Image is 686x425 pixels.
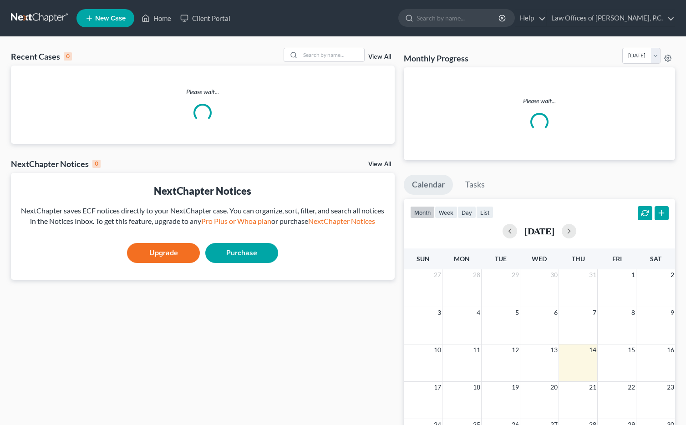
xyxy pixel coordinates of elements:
a: Help [515,10,546,26]
a: NextChapter Notices [308,217,375,225]
span: 1 [630,269,636,280]
span: 5 [514,307,520,318]
span: 12 [511,344,520,355]
a: Upgrade [127,243,200,263]
span: Mon [454,255,470,263]
button: list [476,206,493,218]
span: 30 [549,269,559,280]
a: Pro Plus or Whoa plan [201,217,271,225]
div: NextChapter Notices [11,158,101,169]
span: 7 [592,307,597,318]
span: Sat [650,255,661,263]
div: NextChapter saves ECF notices directly to your NextChapter case. You can organize, sort, filter, ... [18,206,387,227]
span: 16 [666,344,675,355]
div: NextChapter Notices [18,184,387,198]
input: Search by name... [300,48,364,61]
span: 28 [472,269,481,280]
span: 17 [433,382,442,393]
a: Calendar [404,175,453,195]
span: 10 [433,344,442,355]
a: Law Offices of [PERSON_NAME], P.C. [547,10,675,26]
span: 22 [627,382,636,393]
p: Please wait... [11,87,395,96]
a: Purchase [205,243,278,263]
span: 19 [511,382,520,393]
button: month [410,206,435,218]
span: 13 [549,344,559,355]
span: Tue [495,255,507,263]
button: day [457,206,476,218]
span: 2 [670,269,675,280]
span: 4 [476,307,481,318]
span: 20 [549,382,559,393]
span: 18 [472,382,481,393]
span: 31 [588,269,597,280]
span: 15 [627,344,636,355]
span: 29 [511,269,520,280]
input: Search by name... [417,10,500,26]
div: Recent Cases [11,51,72,62]
span: New Case [95,15,126,22]
a: View All [368,54,391,60]
span: 9 [670,307,675,318]
span: 21 [588,382,597,393]
span: Fri [612,255,622,263]
span: 6 [553,307,559,318]
h2: [DATE] [524,226,554,236]
span: 27 [433,269,442,280]
span: 8 [630,307,636,318]
div: 0 [92,160,101,168]
a: Home [137,10,176,26]
p: Please wait... [411,96,668,106]
span: 11 [472,344,481,355]
h3: Monthly Progress [404,53,468,64]
span: Thu [572,255,585,263]
span: Sun [417,255,430,263]
span: 3 [437,307,442,318]
a: Client Portal [176,10,235,26]
span: 23 [666,382,675,393]
div: 0 [64,52,72,61]
button: week [435,206,457,218]
span: Wed [532,255,547,263]
a: View All [368,161,391,167]
a: Tasks [457,175,493,195]
span: 14 [588,344,597,355]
